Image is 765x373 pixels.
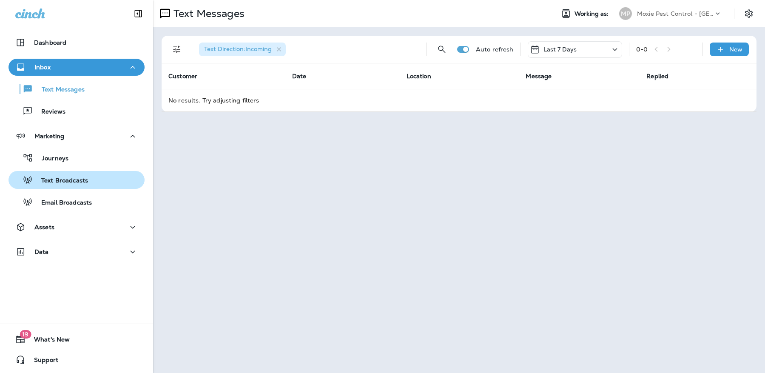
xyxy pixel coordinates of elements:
p: Inbox [34,64,51,71]
button: Search Messages [433,41,450,58]
button: Assets [9,219,145,236]
span: Support [26,356,58,367]
button: Text Messages [9,80,145,98]
span: Text Direction : Incoming [204,45,272,53]
p: Email Broadcasts [33,199,92,207]
div: Text Direction:Incoming [199,43,286,56]
button: Dashboard [9,34,145,51]
p: Marketing [34,133,64,140]
p: Text Messages [170,7,245,20]
span: 19 [20,330,31,339]
button: Settings [741,6,756,21]
button: Email Broadcasts [9,193,145,211]
button: Journeys [9,149,145,167]
span: Location [407,72,431,80]
button: Support [9,351,145,368]
span: Message [526,72,552,80]
div: 0 - 0 [636,46,648,53]
button: Reviews [9,102,145,120]
button: Inbox [9,59,145,76]
p: Last 7 Days [543,46,577,53]
span: Date [292,72,307,80]
p: Text Broadcasts [33,177,88,185]
button: Text Broadcasts [9,171,145,189]
td: No results. Try adjusting filters [162,89,756,111]
button: 19What's New [9,331,145,348]
p: Text Messages [33,86,85,94]
div: MP [619,7,632,20]
p: New [729,46,742,53]
p: Auto refresh [476,46,514,53]
p: Moxie Pest Control - [GEOGRAPHIC_DATA] [637,10,714,17]
button: Data [9,243,145,260]
span: What's New [26,336,70,346]
span: Customer [168,72,197,80]
button: Marketing [9,128,145,145]
p: Journeys [33,155,68,163]
button: Filters [168,41,185,58]
p: Assets [34,224,54,231]
button: Collapse Sidebar [126,5,150,22]
span: Working as: [574,10,611,17]
p: Reviews [33,108,65,116]
p: Dashboard [34,39,66,46]
span: Replied [646,72,668,80]
p: Data [34,248,49,255]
